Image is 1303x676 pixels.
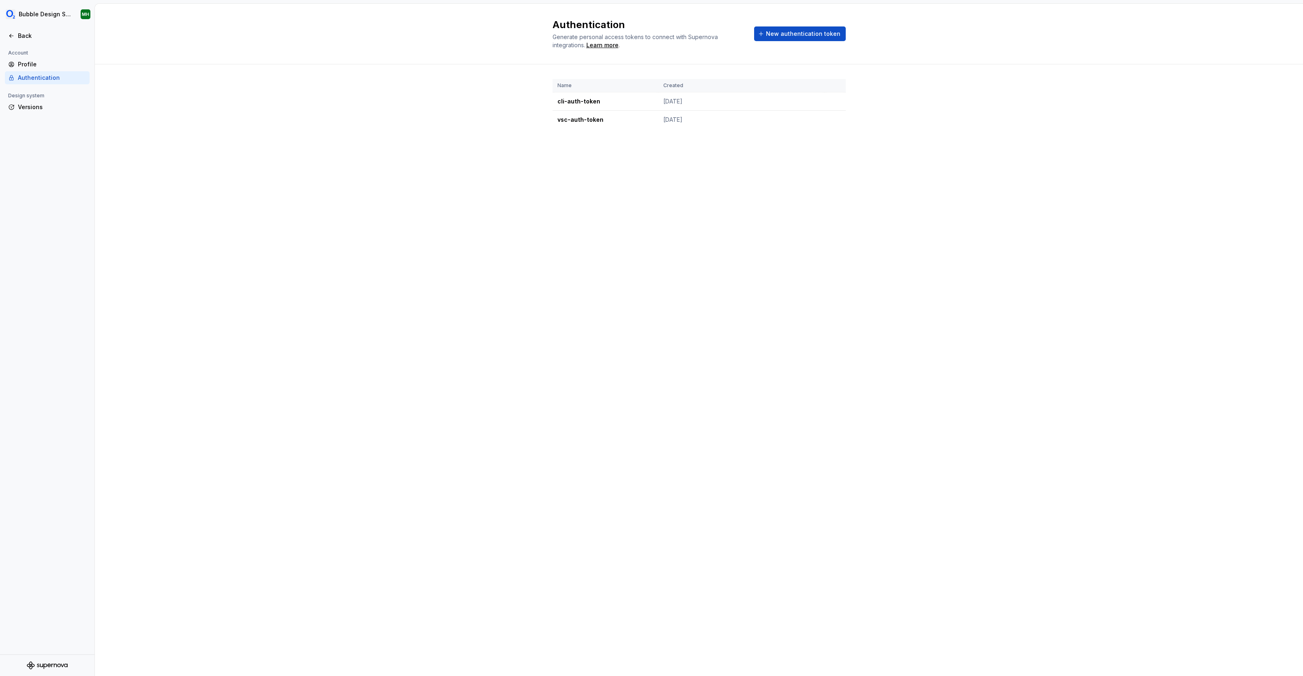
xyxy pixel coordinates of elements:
[586,41,619,49] a: Learn more
[6,9,15,19] img: 1a847f6c-1245-4c66-adf2-ab3a177fc91e.png
[585,42,620,48] span: .
[82,11,89,18] div: MH
[27,661,68,669] svg: Supernova Logo
[658,111,825,129] td: [DATE]
[2,5,93,23] button: Bubble Design SystemMH
[18,32,86,40] div: Back
[18,60,86,68] div: Profile
[18,103,86,111] div: Versions
[553,18,744,31] h2: Authentication
[658,79,825,92] th: Created
[658,92,825,111] td: [DATE]
[553,92,658,111] td: cli-auth-token
[553,79,658,92] th: Name
[5,58,90,71] a: Profile
[5,71,90,84] a: Authentication
[5,101,90,114] a: Versions
[766,30,840,38] span: New authentication token
[18,74,86,82] div: Authentication
[553,33,720,48] span: Generate personal access tokens to connect with Supernova integrations.
[5,91,48,101] div: Design system
[754,26,846,41] button: New authentication token
[5,48,31,58] div: Account
[5,29,90,42] a: Back
[553,111,658,129] td: vsc-auth-token
[19,10,71,18] div: Bubble Design System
